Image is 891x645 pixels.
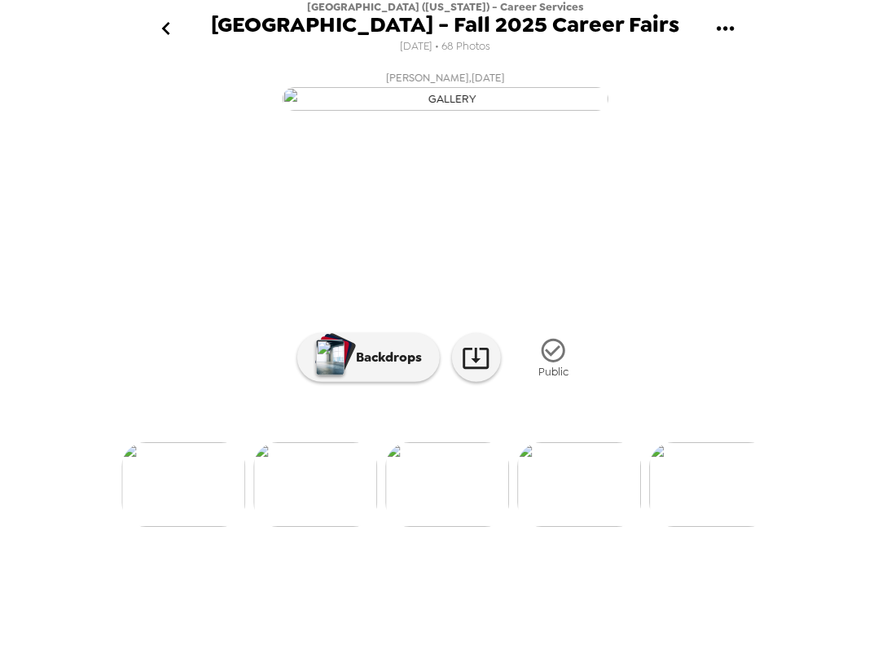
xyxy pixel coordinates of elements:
button: Backdrops [297,333,440,382]
span: [PERSON_NAME] , [DATE] [386,68,505,87]
button: gallery menu [699,2,752,55]
span: [DATE] • 68 Photos [401,36,491,58]
span: [GEOGRAPHIC_DATA] - Fall 2025 Career Fairs [212,14,680,36]
span: Public [538,365,568,379]
p: Backdrops [349,348,423,367]
img: gallery [385,442,509,527]
img: gallery [649,442,773,527]
img: gallery [283,87,608,111]
img: gallery [253,442,377,527]
button: Public [513,327,595,388]
img: gallery [517,442,641,527]
button: [PERSON_NAME],[DATE] [120,64,771,116]
img: gallery [121,442,245,527]
button: go back [139,2,192,55]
